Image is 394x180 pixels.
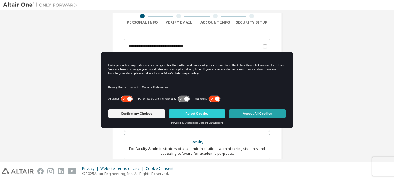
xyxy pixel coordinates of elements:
img: facebook.svg [37,168,44,174]
div: For faculty & administrators of academic institutions administering students and accessing softwa... [128,146,266,156]
img: linkedin.svg [58,168,64,174]
div: Account Info [197,20,234,25]
img: altair_logo.svg [2,168,34,174]
img: instagram.svg [47,168,54,174]
div: Faculty [128,138,266,146]
img: youtube.svg [68,168,77,174]
div: Privacy [82,166,100,171]
div: Cookie Consent [146,166,177,171]
div: Security Setup [234,20,270,25]
div: Website Terms of Use [100,166,146,171]
p: © 2025 Altair Engineering, Inc. All Rights Reserved. [82,171,177,176]
img: Altair One [3,2,80,8]
div: Personal Info [124,20,161,25]
div: Verify Email [161,20,197,25]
